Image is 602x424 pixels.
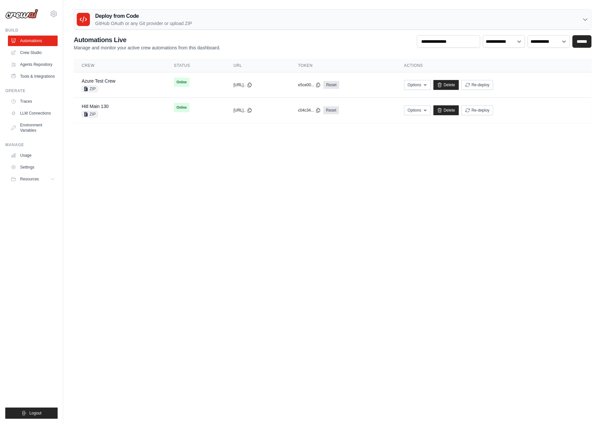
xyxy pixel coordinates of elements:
[290,59,396,72] th: Token
[404,80,431,90] button: Options
[174,103,189,112] span: Online
[226,59,290,72] th: URL
[95,20,192,27] p: GitHub OAuth or any Git provider or upload ZIP
[5,88,58,93] div: Operate
[74,35,220,44] h2: Automations Live
[461,105,493,115] button: Re-deploy
[298,108,321,113] button: c04c34...
[8,71,58,82] a: Tools & Integrations
[82,104,109,109] a: Hitl Main 130
[8,120,58,136] a: Environment Variables
[8,162,58,172] a: Settings
[8,59,58,70] a: Agents Repository
[8,47,58,58] a: Crew Studio
[8,36,58,46] a: Automations
[569,392,602,424] iframe: Chat Widget
[8,96,58,107] a: Traces
[8,108,58,119] a: LLM Connections
[29,411,41,416] span: Logout
[5,142,58,147] div: Manage
[433,80,459,90] a: Delete
[82,78,115,84] a: Azure Test Crew
[5,28,58,33] div: Build
[404,105,431,115] button: Options
[20,176,39,182] span: Resources
[396,59,591,72] th: Actions
[74,59,166,72] th: Crew
[298,82,321,88] button: e5ce00...
[433,105,459,115] a: Delete
[95,12,192,20] h3: Deploy from Code
[8,150,58,161] a: Usage
[82,111,98,118] span: ZIP
[5,9,38,19] img: Logo
[82,86,98,92] span: ZIP
[323,81,339,89] a: Reset
[323,106,339,114] a: Reset
[5,408,58,419] button: Logout
[74,44,220,51] p: Manage and monitor your active crew automations from this dashboard.
[166,59,226,72] th: Status
[461,80,493,90] button: Re-deploy
[174,78,189,87] span: Online
[8,174,58,184] button: Resources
